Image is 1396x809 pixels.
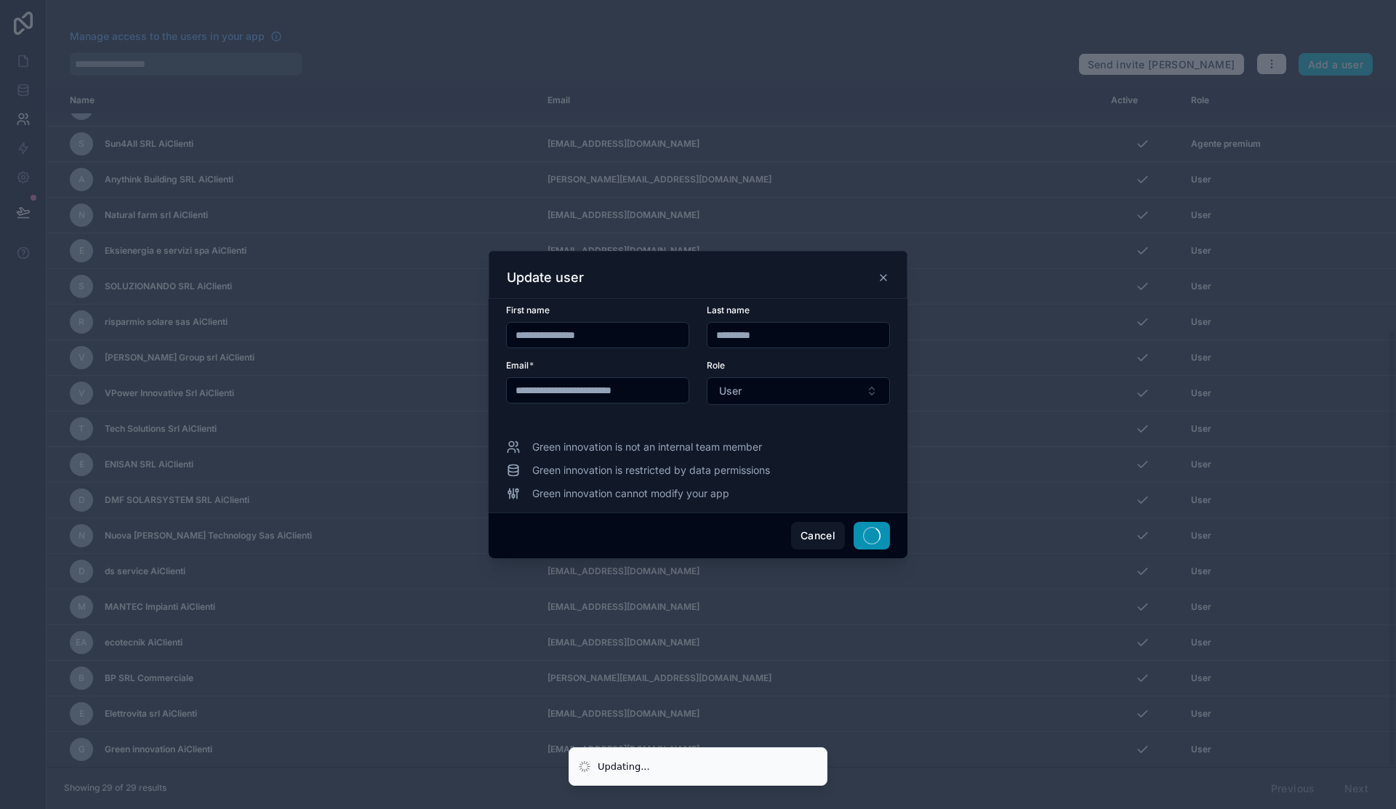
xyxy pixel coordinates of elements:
button: Cancel [791,522,845,550]
span: Last name [707,305,750,315]
span: Green innovation cannot modify your app [532,486,729,501]
span: User [719,384,742,398]
h3: Update user [507,269,584,286]
span: Role [707,360,725,371]
button: Select Button [707,377,890,405]
span: First name [506,305,550,315]
span: Green innovation is restricted by data permissions [532,463,770,478]
span: Green innovation is not an internal team member [532,440,762,454]
div: Updating... [598,760,650,774]
span: Email [506,360,529,371]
